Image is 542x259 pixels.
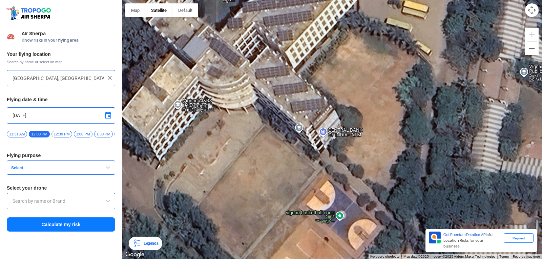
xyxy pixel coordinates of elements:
button: Zoom in [525,28,539,41]
h3: Flying purpose [7,153,115,158]
span: 1:30 PM [94,131,113,137]
input: Search your flying location [13,74,104,82]
span: 12:00 PM [29,131,49,137]
button: Zoom out [525,42,539,55]
button: Map camera controls [525,3,539,17]
span: Air Sherpa [22,31,115,36]
span: 1:00 PM [74,131,92,137]
input: Search by name or Brand [13,197,109,205]
img: Risk Scores [7,33,15,41]
span: Search by name or select on map [7,59,115,65]
h3: Flying date & time [7,97,115,102]
span: Map data ©2025 Imagery ©2025 Airbus, Maxar Technologies [403,255,495,258]
a: Terms [499,255,509,258]
div: Legends [141,239,158,247]
img: Google [124,250,146,259]
span: Get Premium Detailed APIs [443,232,489,237]
h3: Your flying location [7,52,115,57]
img: Premium APIs [429,232,441,243]
button: Show street map [125,3,145,17]
img: ic_tgdronemaps.svg [5,5,53,21]
button: Show satellite imagery [145,3,172,17]
img: ic_close.png [106,74,113,81]
span: Know risks in your flying area [22,38,115,43]
div: Request [504,233,534,243]
div: for Location Risks for your business. [441,232,504,250]
button: Select [7,160,115,175]
a: Open this area in Google Maps (opens a new window) [124,250,146,259]
span: 11:31 AM [7,131,27,137]
input: Select Date [13,111,109,120]
img: Legends [133,239,141,247]
span: Select [8,165,93,171]
button: Keyboard shortcuts [370,254,399,259]
span: 12:30 PM [51,131,72,137]
button: Calculate my risk [7,217,115,232]
h3: Select your drone [7,186,115,190]
a: Report a map error [513,255,540,258]
span: 2:00 PM [114,131,133,137]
